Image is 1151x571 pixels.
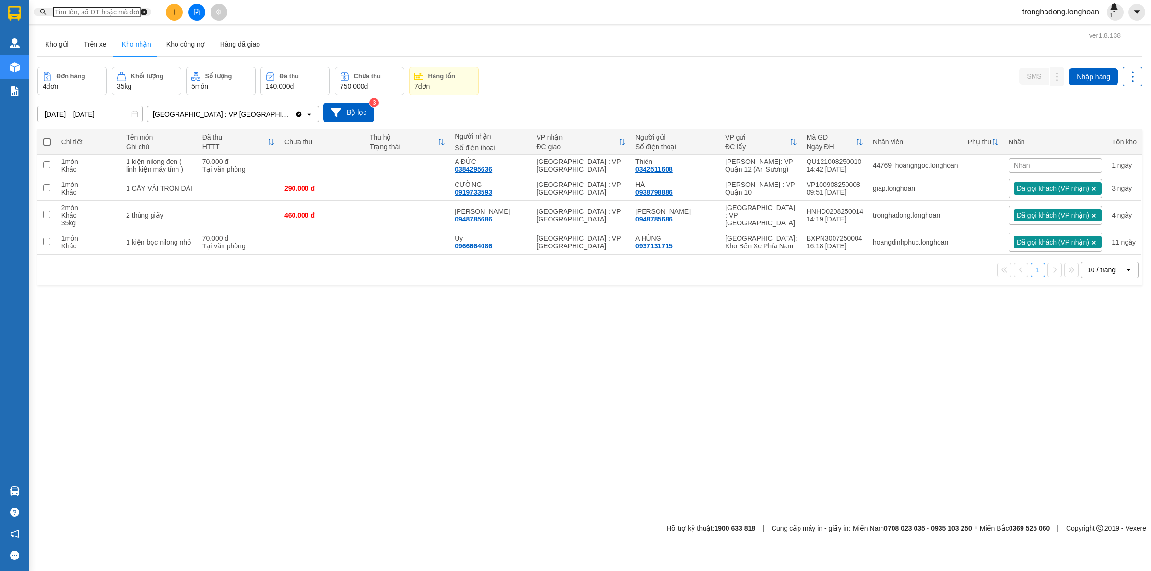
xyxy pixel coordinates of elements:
[202,165,275,173] div: Tại văn phòng
[1110,3,1118,12] img: icon-new-feature
[1112,238,1137,246] div: 11
[1019,68,1049,85] button: SMS
[1069,68,1118,85] button: Nhập hàng
[725,158,797,173] div: [PERSON_NAME]: VP Quận 12 (An Sương)
[126,158,193,173] div: 1 kiện nilong đen ( linh kiện máy tính )
[61,181,117,188] div: 1 món
[126,238,193,246] div: 1 kiện bọc nilong nhỏ
[365,129,450,155] th: Toggle SortBy
[873,211,958,219] div: tronghadong.longhoan
[38,106,142,122] input: Select a date range.
[455,208,527,215] div: Đinh Đức Hiếu
[536,143,618,151] div: ĐC giao
[536,133,618,141] div: VP nhận
[57,73,85,80] div: Đơn hàng
[10,551,19,560] span: message
[284,138,360,146] div: Chưa thu
[807,208,863,215] div: HNHD0208250014
[802,129,868,155] th: Toggle SortBy
[126,211,193,219] div: 2 thùng giấy
[418,82,430,90] span: đơn
[1125,266,1132,274] svg: open
[295,110,303,118] svg: Clear value
[294,109,295,119] input: Selected Hà Nội : VP Hà Đông.
[635,143,716,151] div: Số điện thoại
[61,204,117,211] div: 2 món
[1017,184,1089,193] span: Đã gọi khách (VP nhận)
[284,185,360,192] div: 290.000 đ
[1112,162,1137,169] div: 1
[202,234,275,242] div: 70.000 đ
[414,82,418,90] span: 7
[807,165,863,173] div: 14:42 [DATE]
[195,82,208,90] span: món
[61,188,117,196] div: Khác
[873,138,958,146] div: Nhân viên
[455,158,527,165] div: A ĐỨC
[635,234,716,242] div: A HÙNG
[202,143,267,151] div: HTTT
[1089,30,1121,41] div: ver 1.8.138
[1014,162,1030,169] span: Nhãn
[1017,238,1089,246] span: Đã gọi khách (VP nhận)
[873,185,958,192] div: giap.longhoan
[807,242,863,250] div: 16:18 [DATE]
[635,158,716,165] div: Thiên
[370,143,438,151] div: Trạng thái
[1117,162,1132,169] span: ngày
[61,138,117,146] div: Chi tiết
[1017,211,1089,220] span: Đã gọi khách (VP nhận)
[635,188,673,196] div: 0938798886
[198,129,280,155] th: Toggle SortBy
[1117,211,1132,219] span: ngày
[772,523,850,534] span: Cung cấp máy in - giấy in:
[141,9,147,15] span: close-circle
[215,9,222,15] span: aim
[807,143,856,151] div: Ngày ĐH
[61,211,117,219] div: Khác
[884,524,972,532] strong: 0708 023 035 - 0935 103 250
[354,73,381,80] div: Chưa thu
[1128,4,1145,21] button: caret-down
[112,67,181,95] button: Khối lượng35kg
[873,162,958,169] div: 44769_hoangngoc.longhoan
[191,82,195,90] span: 5
[369,98,379,107] sup: 3
[117,82,125,90] span: 35
[53,7,141,17] input: Tìm tên, số ĐT hoặc mã đơn
[807,215,863,223] div: 14:19 [DATE]
[725,204,797,227] div: [GEOGRAPHIC_DATA] : VP [GEOGRAPHIC_DATA]
[455,144,527,151] div: Số điện thoại
[188,4,205,21] button: file-add
[1110,12,1113,18] sup: 1
[725,234,797,250] div: [GEOGRAPHIC_DATA]: Kho Bến Xe Phía Nam
[335,67,404,95] button: Chưa thu750.000đ
[211,4,227,21] button: aim
[193,9,200,15] span: file-add
[1009,524,1050,532] strong: 0369 525 060
[370,133,438,141] div: Thu hộ
[635,215,673,223] div: 0948785686
[1031,263,1045,277] button: 1
[715,524,756,532] strong: 1900 633 818
[455,242,492,250] div: 0966664086
[280,73,299,80] div: Đã thu
[725,143,789,151] div: ĐC lấy
[635,242,673,250] div: 0937131715
[1015,6,1107,18] span: tronghadong.longhoan
[10,38,20,48] img: warehouse-icon
[61,234,117,242] div: 1 món
[1096,525,1103,532] span: copyright
[10,86,20,96] img: solution-icon
[807,181,863,188] div: VP100908250008
[305,110,313,118] svg: open
[807,158,863,165] div: QU121008250010
[807,133,856,141] div: Mã GD
[126,133,193,141] div: Tên món
[37,33,76,56] button: Kho gửi
[536,158,626,173] div: [GEOGRAPHIC_DATA] : VP [GEOGRAPHIC_DATA]
[635,208,716,215] div: Đinh Đức Hiếu
[10,529,19,538] span: notification
[455,188,492,196] div: 0919733593
[290,82,294,90] span: đ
